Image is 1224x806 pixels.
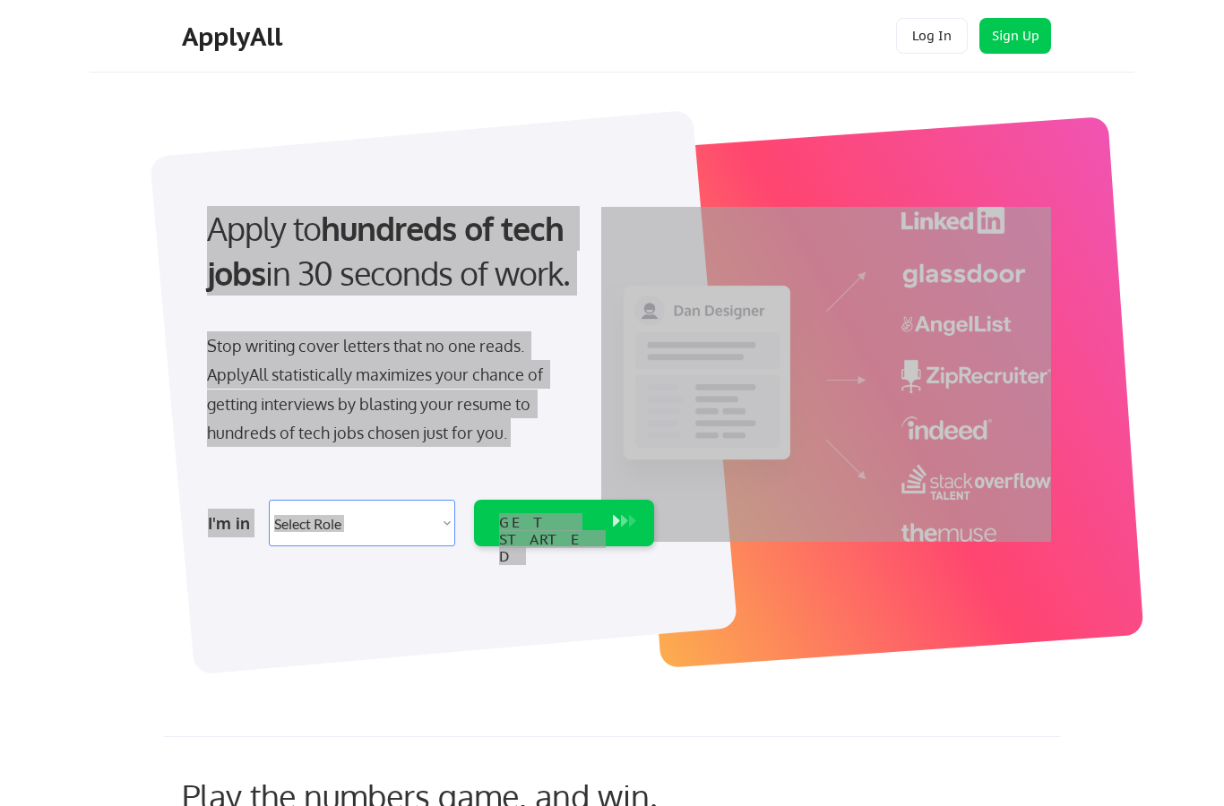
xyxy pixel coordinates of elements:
[896,18,968,54] button: Log In
[499,514,595,566] div: GET STARTED
[207,331,575,448] div: Stop writing cover letters that no one reads. ApplyAll statistically maximizes your chance of get...
[208,509,258,537] div: I'm in
[207,208,572,293] strong: hundreds of tech jobs
[207,206,647,296] div: Apply to in 30 seconds of work.
[979,18,1051,54] button: Sign Up
[182,21,288,52] div: ApplyAll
